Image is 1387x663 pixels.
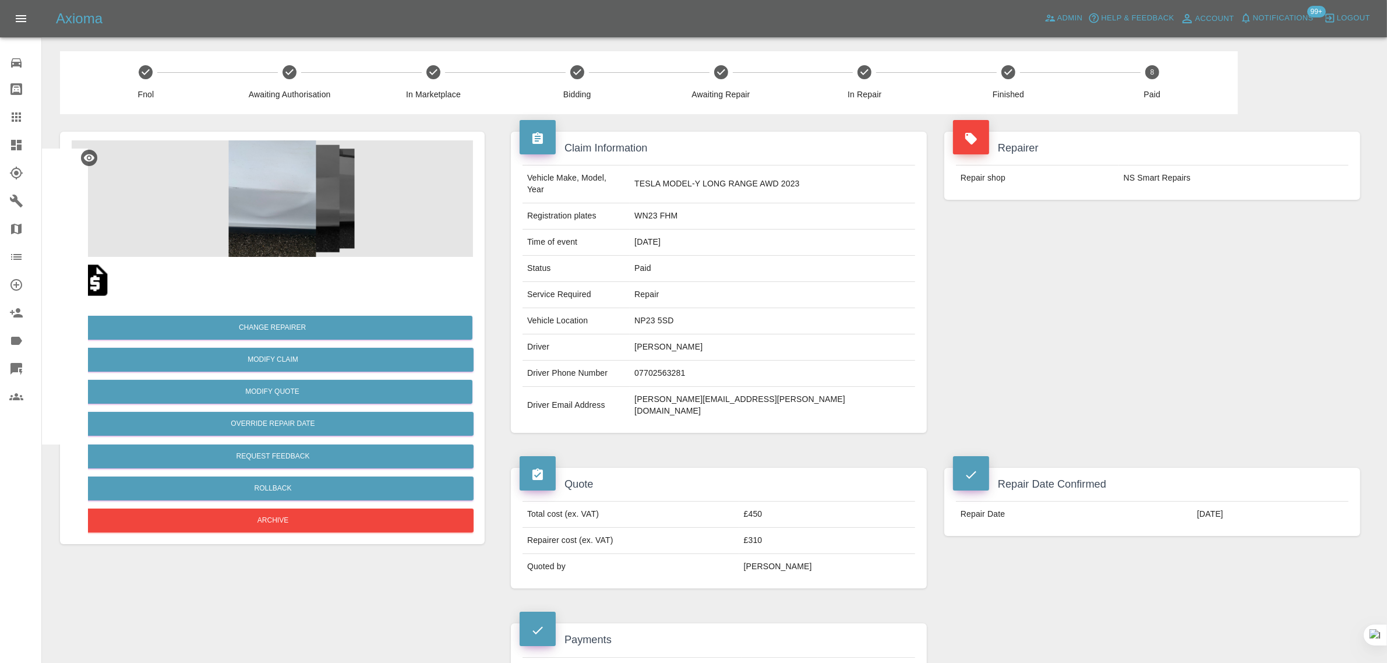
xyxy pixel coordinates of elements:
[523,256,630,282] td: Status
[72,316,472,340] button: Change Repairer
[79,89,213,100] span: Fnol
[520,632,918,648] h4: Payments
[523,387,630,424] td: Driver Email Address
[953,140,1351,156] h4: Repairer
[1237,9,1317,27] button: Notifications
[630,334,915,361] td: [PERSON_NAME]
[523,308,630,334] td: Vehicle Location
[56,9,103,28] h5: Axioma
[941,89,1076,100] span: Finished
[630,308,915,334] td: NP23 5SD
[72,509,474,532] button: Archive
[523,554,739,580] td: Quoted by
[1085,89,1219,100] span: Paid
[72,445,474,468] button: Request Feedback
[1321,9,1373,27] button: Logout
[523,203,630,230] td: Registration plates
[72,380,472,404] button: Modify Quote
[630,387,915,424] td: [PERSON_NAME][EMAIL_ADDRESS][PERSON_NAME][DOMAIN_NAME]
[630,165,915,203] td: TESLA MODEL-Y LONG RANGE AWD 2023
[1042,9,1086,27] a: Admin
[523,230,630,256] td: Time of event
[1057,12,1083,25] span: Admin
[739,528,915,554] td: £310
[630,203,915,230] td: WN23 FHM
[523,165,630,203] td: Vehicle Make, Model, Year
[630,361,915,387] td: 07702563281
[630,282,915,308] td: Repair
[523,361,630,387] td: Driver Phone Number
[72,348,474,372] a: Modify Claim
[520,477,918,492] h4: Quote
[1307,6,1326,17] span: 99+
[739,502,915,528] td: £450
[1119,165,1349,191] td: NS Smart Repairs
[76,262,114,299] img: qt_1S7VcyA4aDea5wMjD34nrJn0
[520,140,918,156] h4: Claim Information
[654,89,788,100] span: Awaiting Repair
[366,89,501,100] span: In Marketplace
[72,477,474,500] button: Rollback
[956,165,1119,191] td: Repair shop
[523,334,630,361] td: Driver
[1253,12,1314,25] span: Notifications
[739,554,915,580] td: [PERSON_NAME]
[1195,12,1234,26] span: Account
[953,477,1351,492] h4: Repair Date Confirmed
[223,89,357,100] span: Awaiting Authorisation
[523,502,739,528] td: Total cost (ex. VAT)
[510,89,644,100] span: Bidding
[1192,502,1349,527] td: [DATE]
[1150,68,1155,76] text: 8
[7,5,35,33] button: Open drawer
[630,256,915,282] td: Paid
[1101,12,1174,25] span: Help & Feedback
[1337,12,1370,25] span: Logout
[1085,9,1177,27] button: Help & Feedback
[72,412,474,436] button: Override Repair Date
[630,230,915,256] td: [DATE]
[72,140,473,257] img: 5a8e056e-0eee-428a-b6e3-4fd3ea52a03f
[1177,9,1237,28] a: Account
[523,282,630,308] td: Service Required
[797,89,932,100] span: In Repair
[523,528,739,554] td: Repairer cost (ex. VAT)
[956,502,1192,527] td: Repair Date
